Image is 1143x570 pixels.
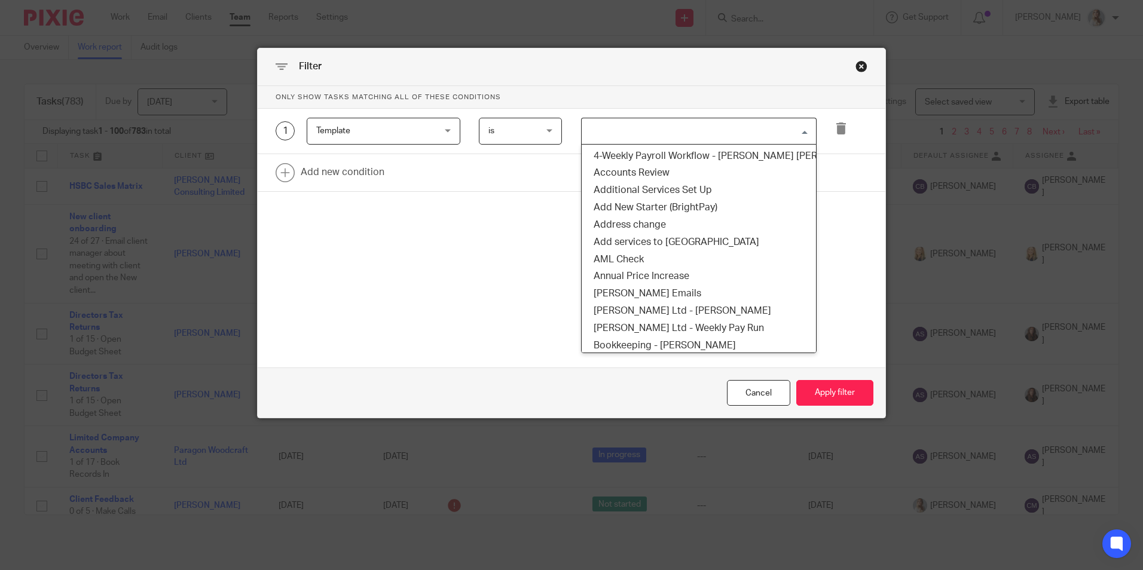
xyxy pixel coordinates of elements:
li: [PERSON_NAME] Ltd - Weekly Pay Run [582,320,816,337]
div: Close this dialog window [855,60,867,72]
li: Bookkeeping - [PERSON_NAME] [582,337,816,354]
li: Annual Price Increase [582,268,816,285]
button: Apply filter [796,380,873,406]
span: Template [316,127,350,135]
input: Search for option [583,121,809,142]
div: Search for option [581,118,817,145]
li: 4-Weekly Payroll Workflow - [PERSON_NAME] [PERSON_NAME] Limited [582,148,816,165]
li: Address change [582,216,816,234]
div: Close this dialog window [727,380,790,406]
li: [PERSON_NAME] Ltd - [PERSON_NAME] [582,302,816,320]
div: 1 [276,121,295,140]
p: Only show tasks matching all of these conditions [258,86,885,109]
li: Add services to [GEOGRAPHIC_DATA] [582,234,816,251]
li: Add New Starter (BrightPay) [582,199,816,216]
li: [PERSON_NAME] Emails [582,285,816,302]
span: is [488,127,494,135]
li: Additional Services Set Up [582,182,816,199]
span: Filter [299,62,322,71]
li: Accounts Review [582,164,816,182]
li: AML Check [582,251,816,268]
